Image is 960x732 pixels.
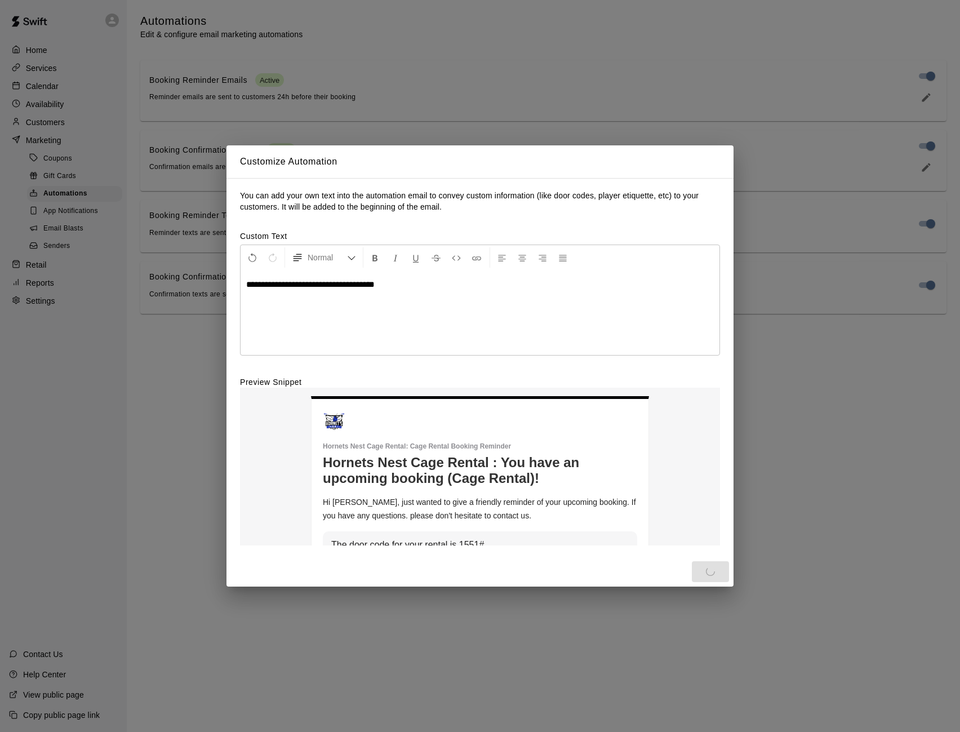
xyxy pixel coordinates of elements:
[533,247,552,268] button: Right Align
[553,247,572,268] button: Justify Align
[240,190,720,212] p: You can add your own text into the automation email to convey custom information (like door codes...
[447,247,466,268] button: Insert Code
[492,247,512,268] button: Left Align
[308,252,347,263] span: Normal
[406,247,425,268] button: Format Underline
[386,247,405,268] button: Format Italics
[467,247,486,268] button: Insert Link
[366,247,385,268] button: Format Bold
[226,145,734,178] h2: Customize Automation
[331,540,484,549] span: The door code for your rental is 1551#
[513,247,532,268] button: Center Align
[240,230,720,242] label: Custom Text
[323,495,637,522] p: Hi [PERSON_NAME], just wanted to give a friendly reminder of your upcoming booking. If you have a...
[323,455,637,486] h1: Hornets Nest Cage Rental : You have an upcoming booking (Cage Rental)!
[263,247,282,268] button: Redo
[243,247,262,268] button: Undo
[240,376,720,388] label: Preview Snippet
[323,410,345,433] img: Hornets Nest Cage Rental
[426,247,446,268] button: Format Strikethrough
[323,442,637,451] p: Hornets Nest Cage Rental : Cage Rental Booking Reminder
[287,247,361,268] button: Formatting Options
